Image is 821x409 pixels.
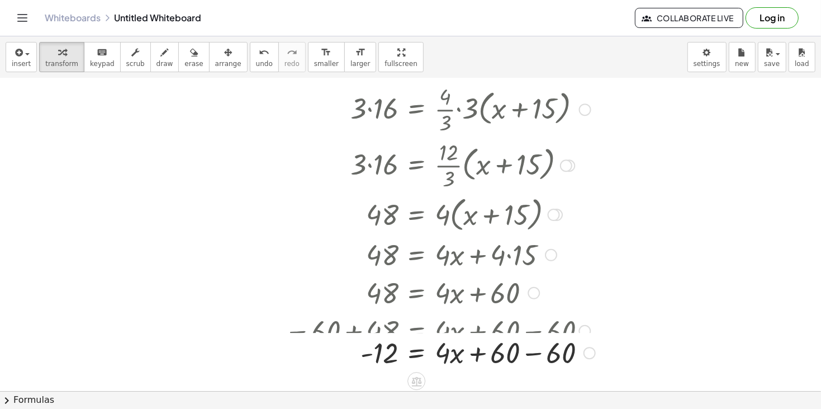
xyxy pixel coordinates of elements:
[746,7,799,29] button: Log in
[256,60,273,68] span: undo
[407,372,425,390] div: Apply the same math to both sides of the equation
[795,60,809,68] span: load
[6,42,37,72] button: insert
[385,60,417,68] span: fullscreen
[644,13,734,23] span: Collaborate Live
[735,60,749,68] span: new
[314,60,339,68] span: smaller
[355,46,366,59] i: format_size
[287,46,297,59] i: redo
[350,60,370,68] span: larger
[764,60,780,68] span: save
[13,9,31,27] button: Toggle navigation
[45,12,101,23] a: Whiteboards
[308,42,345,72] button: format_sizesmaller
[259,46,269,59] i: undo
[39,42,84,72] button: transform
[378,42,423,72] button: fullscreen
[90,60,115,68] span: keypad
[687,42,727,72] button: settings
[284,60,300,68] span: redo
[789,42,815,72] button: load
[215,60,241,68] span: arrange
[97,46,107,59] i: keyboard
[278,42,306,72] button: redoredo
[84,42,121,72] button: keyboardkeypad
[729,42,756,72] button: new
[694,60,720,68] span: settings
[758,42,786,72] button: save
[635,8,743,28] button: Collaborate Live
[156,60,173,68] span: draw
[209,42,248,72] button: arrange
[184,60,203,68] span: erase
[150,42,179,72] button: draw
[344,42,376,72] button: format_sizelarger
[12,60,31,68] span: insert
[178,42,209,72] button: erase
[45,60,78,68] span: transform
[120,42,151,72] button: scrub
[321,46,331,59] i: format_size
[126,60,145,68] span: scrub
[250,42,279,72] button: undoundo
